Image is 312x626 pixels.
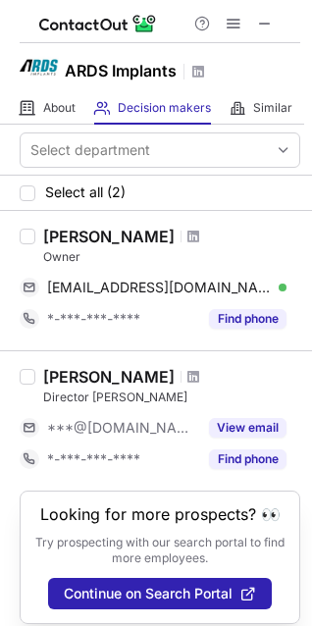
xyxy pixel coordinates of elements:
[253,100,292,116] span: Similar
[40,505,281,523] header: Looking for more prospects? 👀
[34,535,286,566] p: Try prospecting with our search portal to find more employees.
[43,367,175,387] div: [PERSON_NAME]
[45,184,126,200] span: Select all (2)
[30,140,150,160] div: Select department
[39,12,157,35] img: ContactOut v5.3.10
[43,100,76,116] span: About
[43,248,300,266] div: Owner
[209,418,286,438] button: Reveal Button
[47,279,272,296] span: [EMAIL_ADDRESS][DOMAIN_NAME]
[47,419,197,437] span: ***@[DOMAIN_NAME]
[209,449,286,469] button: Reveal Button
[43,389,300,406] div: Director [PERSON_NAME]
[118,100,211,116] span: Decision makers
[64,586,233,601] span: Continue on Search Portal
[48,578,272,609] button: Continue on Search Portal
[43,227,175,246] div: [PERSON_NAME]
[209,309,286,329] button: Reveal Button
[20,48,59,87] img: 61d305ff9e97dbaa19d4cef24f93ae5d
[65,59,177,82] h1: ARDS Implants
